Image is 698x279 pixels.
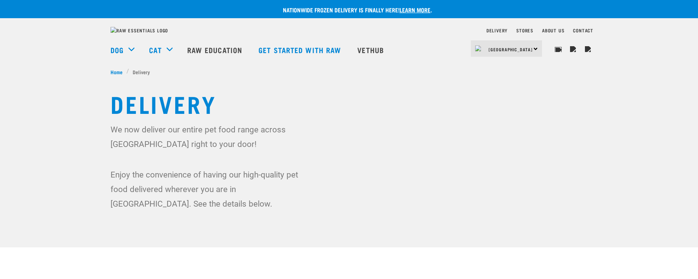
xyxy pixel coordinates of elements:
p: Enjoy the convenience of having our high-quality pet food delivered wherever you are in [GEOGRAPH... [111,167,301,211]
span: Home [111,68,123,76]
h1: Delivery [111,90,587,116]
span: [GEOGRAPHIC_DATA] [489,48,533,51]
a: About Us [542,29,564,32]
a: Contact [573,29,593,32]
a: Home [111,68,127,76]
a: Vethub [350,35,393,64]
a: Dog [111,44,124,55]
img: Raw Essentials Logo [111,27,168,34]
a: Cat [149,44,161,55]
img: home-icon@2x.png [585,46,591,52]
nav: breadcrumbs [111,68,587,76]
a: Delivery [486,29,508,32]
img: van-moving.png [475,45,485,52]
img: user.png [570,46,576,52]
nav: dropdown navigation [105,24,593,37]
a: Stores [516,29,533,32]
a: Get started with Raw [251,35,350,64]
p: We now deliver our entire pet food range across [GEOGRAPHIC_DATA] right to your door! [111,122,301,151]
a: Raw Education [180,35,251,64]
img: home-icon-1@2x.png [555,45,562,52]
a: Learn more [400,8,430,11]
